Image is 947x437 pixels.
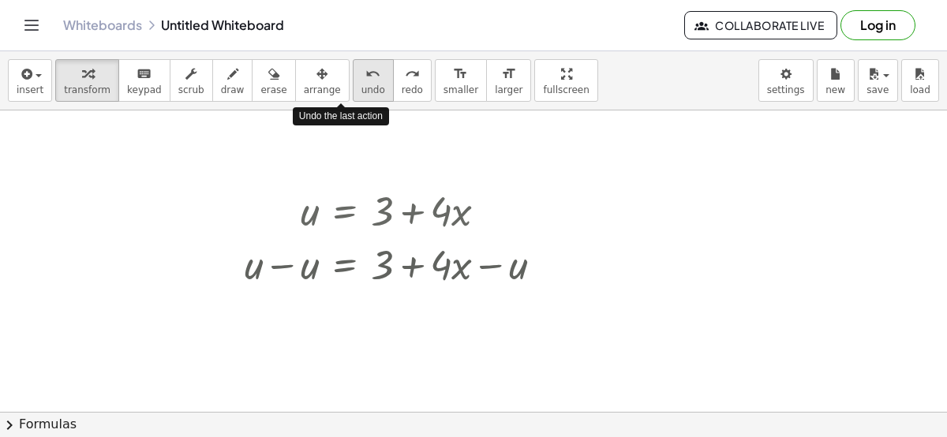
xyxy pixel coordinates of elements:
button: format_sizesmaller [435,59,487,102]
button: draw [212,59,253,102]
button: insert [8,59,52,102]
button: new [817,59,855,102]
button: undoundo [353,59,394,102]
button: erase [252,59,295,102]
button: save [858,59,898,102]
span: transform [64,84,110,95]
span: smaller [444,84,478,95]
div: Undo the last action [293,107,389,125]
button: transform [55,59,119,102]
span: undo [361,84,385,95]
span: erase [260,84,286,95]
button: Toggle navigation [19,13,44,38]
span: fullscreen [543,84,589,95]
span: settings [767,84,805,95]
button: keyboardkeypad [118,59,170,102]
span: redo [402,84,423,95]
span: load [910,84,930,95]
span: keypad [127,84,162,95]
span: save [867,84,889,95]
span: Collaborate Live [698,18,824,32]
span: insert [17,84,43,95]
i: redo [405,65,420,84]
button: scrub [170,59,213,102]
button: fullscreen [534,59,597,102]
span: larger [495,84,522,95]
button: load [901,59,939,102]
a: Whiteboards [63,17,142,33]
button: Collaborate Live [684,11,837,39]
button: settings [758,59,814,102]
i: format_size [501,65,516,84]
i: undo [365,65,380,84]
i: format_size [453,65,468,84]
span: new [825,84,845,95]
button: Log in [840,10,915,40]
i: keyboard [137,65,152,84]
button: format_sizelarger [486,59,531,102]
span: scrub [178,84,204,95]
span: arrange [304,84,341,95]
button: arrange [295,59,350,102]
button: redoredo [393,59,432,102]
span: draw [221,84,245,95]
